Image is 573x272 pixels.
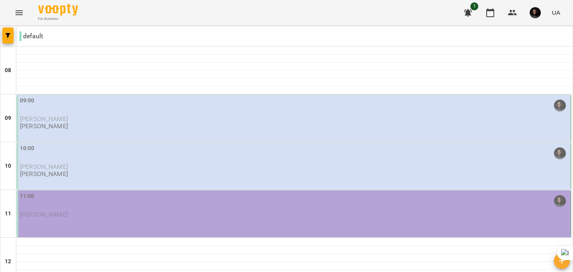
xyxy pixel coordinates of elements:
span: [PERSON_NAME] [20,163,68,170]
label: 11:00 [20,192,35,201]
button: Створити урок [554,253,570,269]
img: Наталія Кобель [554,100,566,112]
h6: 11 [5,209,11,218]
img: Voopty Logo [38,4,78,16]
h6: 12 [5,257,11,266]
span: [PERSON_NAME] [20,211,68,218]
h6: 08 [5,66,11,75]
span: [PERSON_NAME] [20,115,68,123]
label: 10:00 [20,144,35,153]
button: UA [549,5,563,20]
h6: 09 [5,114,11,123]
img: 3b3145ad26fe4813cc7227c6ce1adc1c.jpg [530,7,541,18]
p: [PERSON_NAME] [20,123,68,129]
span: For Business [38,16,78,22]
img: Наталія Кобель [554,195,566,207]
span: 1 [470,2,478,10]
button: Menu [10,3,29,22]
label: 09:00 [20,96,35,105]
span: UA [552,8,560,17]
img: Наталія Кобель [554,147,566,159]
p: [PERSON_NAME] [20,170,68,177]
p: default [19,31,43,41]
h6: 10 [5,162,11,170]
